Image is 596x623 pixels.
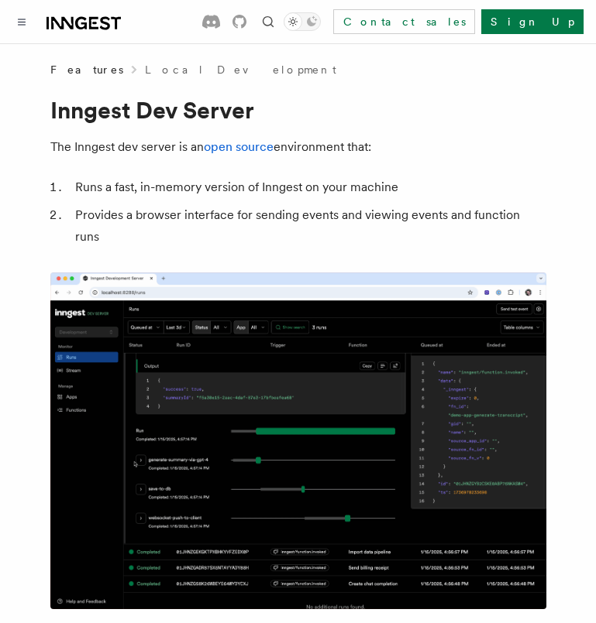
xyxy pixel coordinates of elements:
[50,96,546,124] h1: Inngest Dev Server
[50,272,546,609] img: Dev Server Demo
[71,204,546,248] li: Provides a browser interface for sending events and viewing events and function runs
[145,62,336,77] a: Local Development
[481,9,584,34] a: Sign Up
[71,176,546,198] li: Runs a fast, in-memory version of Inngest on your machine
[12,12,31,31] button: Toggle navigation
[204,139,274,154] a: open source
[50,136,546,158] p: The Inngest dev server is an environment that:
[333,9,475,34] a: Contact sales
[50,62,123,77] span: Features
[259,12,277,31] button: Find something...
[284,12,321,31] button: Toggle dark mode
